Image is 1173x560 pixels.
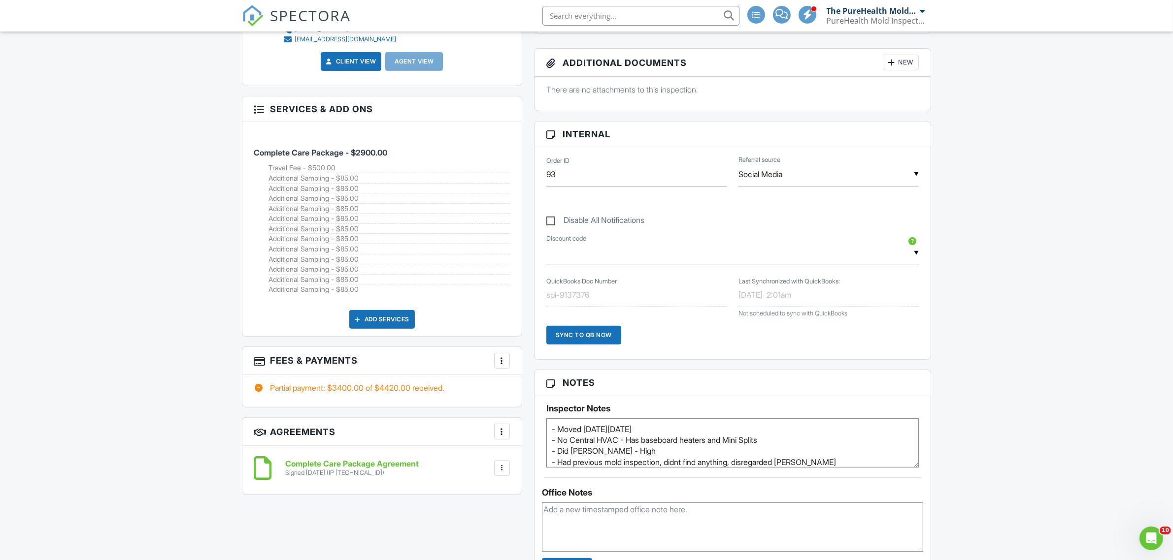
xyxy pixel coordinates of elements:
[827,16,925,26] div: PureHealth Mold Inspections
[286,469,419,477] div: Signed [DATE] (IP [TECHNICAL_ID])
[269,163,510,173] li: Add on: Travel Fee
[738,310,847,317] span: Not scheduled to sync with QuickBooks
[269,173,510,184] li: Add on: Additional Sampling
[295,35,397,43] div: [EMAIL_ADDRESS][DOMAIN_NAME]
[1139,527,1163,550] iframe: Intercom live chat
[546,234,586,243] label: Discount code
[269,184,510,194] li: Add on: Additional Sampling
[546,404,919,413] h5: Inspector Notes
[535,122,931,147] h3: Internal
[242,13,351,34] a: SPECTORA
[542,6,739,26] input: Search everything...
[286,460,419,477] a: Complete Care Package Agreement Signed [DATE] (IP [TECHNICAL_ID])
[738,156,780,164] label: Referral source
[269,193,510,204] li: Add on: Additional Sampling
[242,96,522,122] h3: Services & Add ons
[269,275,510,285] li: Add on: Additional Sampling
[270,5,351,26] span: SPECTORA
[254,148,388,157] span: Complete Care Package - $2900.00
[242,418,522,446] h3: Agreements
[283,34,397,44] a: [EMAIL_ADDRESS][DOMAIN_NAME]
[269,234,510,244] li: Add on: Additional Sampling
[535,370,931,396] h3: Notes
[542,488,924,498] div: Office Notes
[324,57,376,66] a: Client View
[269,204,510,214] li: Add on: Additional Sampling
[269,244,510,254] li: Add on: Additional Sampling
[546,216,644,228] label: Disable All Notifications
[883,55,919,70] div: New
[254,129,510,302] li: Service: Complete Care Package
[254,382,510,393] div: Partial payment: $3400.00 of $4420.00 received.
[546,84,919,95] p: There are no attachments to this inspection.
[349,310,415,329] div: Add Services
[269,264,510,275] li: Add on: Additional Sampling
[269,224,510,234] li: Add on: Additional Sampling
[1160,527,1171,534] span: 10
[546,277,617,286] label: QuickBooks Doc Number
[286,460,419,468] h6: Complete Care Package Agreement
[269,284,510,294] li: Add on: Additional Sampling
[269,214,510,224] li: Add on: Additional Sampling
[242,347,522,375] h3: Fees & Payments
[242,5,264,27] img: The Best Home Inspection Software - Spectora
[546,418,919,467] textarea: - Moved [DATE][DATE] - No Central HVAC - Has baseboard heaters and Mini Splits - Did [PERSON_NAME...
[546,156,570,165] label: Order ID
[546,326,621,344] div: Sync to QB Now
[269,254,510,265] li: Add on: Additional Sampling
[827,6,918,16] div: The PureHealth Mold Inspections Team
[738,277,840,286] label: Last Synchronized with QuickBooks:
[535,49,931,77] h3: Additional Documents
